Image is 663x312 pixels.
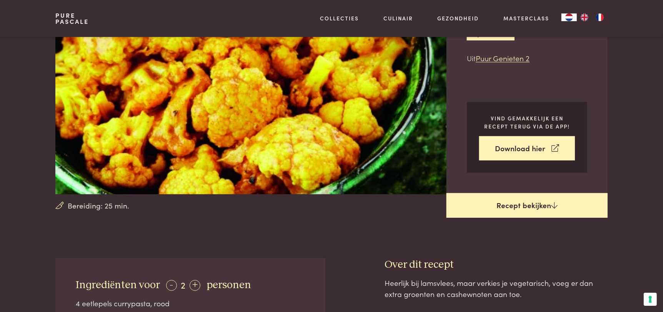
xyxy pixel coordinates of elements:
[385,277,608,299] div: Heerlijk bij lamsvlees, maar verkies je vegetarisch, voeg er dan extra groenten en cashewnoten aa...
[76,280,160,290] span: Ingrediënten voor
[446,193,608,218] a: Recept bekijken
[55,12,89,25] a: PurePascale
[561,13,608,21] aside: Language selected: Nederlands
[190,280,200,291] div: +
[577,13,592,21] a: EN
[479,114,575,130] p: Vind gemakkelijk een recept terug via de app!
[467,53,587,64] p: Uit
[383,14,413,22] a: Culinair
[207,280,251,290] span: personen
[320,14,359,22] a: Collecties
[479,136,575,160] a: Download hier
[561,13,577,21] a: NL
[181,278,186,291] span: 2
[438,14,479,22] a: Gezondheid
[68,200,130,211] span: Bereiding: 25 min.
[561,13,577,21] div: Language
[476,53,530,63] a: Puur Genieten 2
[644,293,657,306] button: Uw voorkeuren voor toestemming voor trackingtechnologieën
[76,298,305,309] div: 4 eetlepels currypasta, rood
[592,13,608,21] a: FR
[503,14,549,22] a: Masterclass
[166,280,177,291] div: -
[577,13,608,21] ul: Language list
[385,258,608,272] h3: Over dit recept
